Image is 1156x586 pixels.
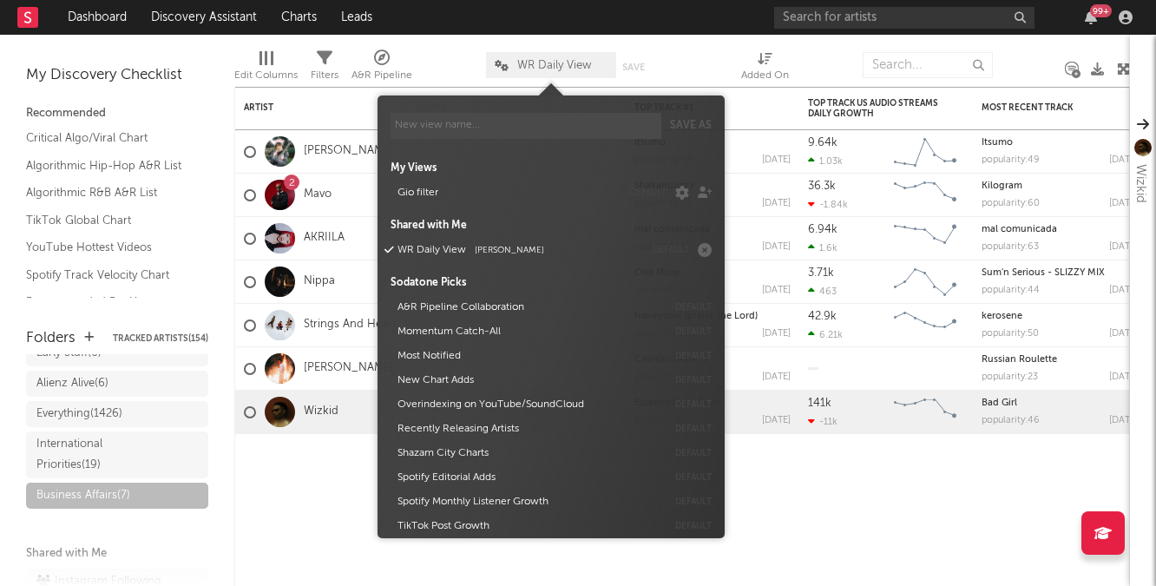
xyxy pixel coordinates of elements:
div: [DATE] [1109,199,1138,208]
div: My Views [391,161,712,176]
a: International Priorities(19) [26,431,208,478]
button: Spotify Editorial Adds [391,465,667,490]
svg: Chart title [886,260,964,304]
a: Sum'n Serious - SLIZZY MIX [982,268,1105,278]
div: popularity: 63 [982,242,1039,252]
a: kerosene [982,312,1022,321]
span: [PERSON_NAME] [475,246,544,254]
div: popularity: 60 [982,199,1040,208]
div: Recommended [26,103,208,124]
button: Momentum Catch-All [391,319,667,344]
div: 1.03k [808,155,843,167]
input: New view name... [391,113,661,139]
div: [DATE] [762,242,791,252]
div: [DATE] [762,286,791,295]
div: Artist [244,102,374,113]
button: default [675,449,712,458]
a: Mavo [304,188,332,202]
button: default [675,497,712,506]
div: Itsumo [982,138,1138,148]
div: Added On [741,43,789,94]
div: A&R Pipeline [351,43,412,94]
div: 9.64k [808,137,837,148]
button: New Chart Adds [391,368,667,392]
button: Recently Releasing Artists [391,417,667,441]
button: Overindexing on YouTube/SoundCloud [391,392,667,417]
div: 1.6k [808,242,837,253]
div: International Priorities ( 19 ) [36,434,159,476]
div: -11k [808,416,837,427]
div: 42.9k [808,311,837,322]
button: TikTok Post Growth [391,514,667,538]
button: default [675,327,712,336]
div: 3.71k [808,267,834,279]
a: Nippa [304,274,335,289]
button: default [675,425,712,433]
div: [DATE] [762,329,791,339]
div: Alienz Alive ( 6 ) [36,373,108,394]
div: Top Track US Audio Streams Daily Growth [808,98,938,119]
button: Most Notified [391,344,667,368]
div: Russian Roulette [982,355,1138,365]
div: Sodatone Picks [391,275,712,291]
input: Search for artists [774,7,1034,29]
button: default [675,400,712,409]
div: Most Recent Track [982,102,1112,113]
button: A&R Pipeline Collaboration [391,295,667,319]
div: [DATE] [1109,329,1138,339]
button: Tracked Artists(154) [113,334,208,343]
div: [DATE] [762,372,791,382]
div: 141k [808,398,831,409]
div: A&R Pipeline [351,65,412,86]
button: Spotify Monthly Listener Growth [391,490,667,514]
button: default [675,376,712,385]
button: default [675,522,712,530]
div: Bad Girl [982,398,1138,408]
div: Sum'n Serious - SLIZZY MIX [982,268,1138,278]
div: 463 [808,286,837,297]
a: Recommended For You [26,293,191,312]
div: popularity: 44 [982,286,1040,295]
div: Wizkid [1130,164,1151,203]
svg: Chart title [886,391,964,434]
div: popularity: 46 [982,416,1040,425]
div: My Discovery Checklist [26,65,208,86]
div: Business Affairs ( 7 ) [36,485,130,506]
a: Russian Roulette [982,355,1057,365]
a: AKRIILA [304,231,345,246]
div: [DATE] [762,199,791,208]
a: [PERSON_NAME] [304,361,393,376]
a: Algorithmic Hip-Hop A&R List [26,156,191,175]
button: Shazam City Charts [391,441,667,465]
div: 6.21k [808,329,843,340]
a: Itsumo [982,138,1013,148]
div: popularity: 50 [982,329,1039,339]
a: Business Affairs(7) [26,483,208,509]
svg: Chart title [886,174,964,217]
a: Bad Girl [982,398,1017,408]
div: [DATE] [1109,155,1138,165]
div: Everything ( 1426 ) [36,404,122,425]
svg: Chart title [886,217,964,260]
div: Kilogram [982,181,1138,191]
a: Algorithmic R&B A&R List [26,183,191,202]
div: mal comunicada [982,225,1138,234]
div: popularity: 49 [982,155,1040,165]
div: [DATE] [762,416,791,425]
a: YouTube Hottest Videos [26,238,191,257]
a: Wizkid [304,405,338,419]
div: [DATE] [1109,242,1138,252]
button: default [630,188,667,197]
div: 99 + [1090,4,1112,17]
div: -1.84k [808,199,848,210]
div: [DATE] [1109,286,1138,295]
div: Shared with Me [26,543,208,564]
a: Everything(1426) [26,401,208,427]
button: 99+ [1085,10,1097,24]
div: popularity: 23 [982,372,1038,382]
a: Strings And Heart [304,318,396,333]
a: TikTok Global Chart [26,211,191,230]
input: Search... [863,52,993,78]
div: Filters [311,65,338,86]
div: Filters [311,43,338,94]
